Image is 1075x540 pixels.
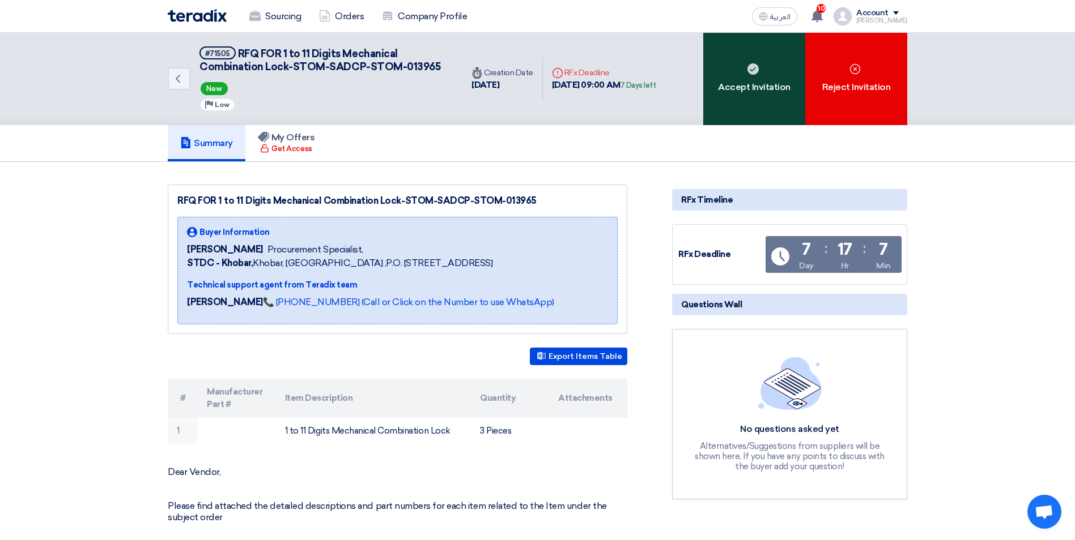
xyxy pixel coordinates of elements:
div: : [863,238,866,259]
a: Sourcing [240,4,310,29]
td: 1 [168,418,198,444]
a: My Offers Get Access [245,125,328,161]
th: Attachments [549,379,627,418]
div: Account [856,8,889,18]
div: Min [876,260,891,272]
span: Low [215,101,230,109]
div: RFx Timeline [672,189,907,211]
a: 📞 [PHONE_NUMBER] (Call or Click on the Number to use WhatsApp) [263,297,554,307]
button: Export Items Table [530,348,627,365]
a: Orders [310,4,373,29]
div: Accept Invitation [703,33,805,125]
div: Day [799,260,814,272]
span: New [201,82,228,95]
div: RFx Deadline [552,67,656,79]
span: Khobar, [GEOGRAPHIC_DATA] ,P.O. [STREET_ADDRESS] [187,256,492,270]
div: Reject Invitation [805,33,907,125]
h5: My Offers [258,132,315,143]
span: RFQ FOR 1 to 11 Digits Mechanical Combination Lock-STOM-SADCP-STOM-013965 [199,48,440,73]
div: Alternatives/Suggestions from suppliers will be shown here, If you have any points to discuss wit... [694,441,886,472]
span: 10 [817,4,826,13]
button: العربية [752,7,797,25]
img: Teradix logo [168,9,227,22]
span: Questions Wall [681,298,742,311]
th: # [168,379,198,418]
span: Procurement Specialist, [267,243,363,256]
div: Technical support agent from Teradix team [187,279,554,291]
strong: [PERSON_NAME] [187,297,263,307]
th: Item Description [276,379,471,418]
div: Hr [841,260,849,272]
div: RFx Deadline [678,248,763,261]
h5: Summary [180,138,233,149]
th: Quantity [471,379,549,418]
div: [DATE] 09:00 AM [552,79,656,92]
div: Get Access [260,143,312,155]
span: العربية [770,13,791,21]
a: Company Profile [373,4,476,29]
td: 1 to 11 Digits Mechanical Combination Lock [276,418,471,444]
span: Buyer Information [199,226,270,238]
p: Please find attached the detailed descriptions and part numbers for each item related to the Item... [168,500,627,523]
div: Open chat [1027,495,1061,529]
a: Summary [168,125,245,161]
td: 3 Pieces [471,418,549,444]
div: No questions asked yet [694,423,886,435]
h5: RFQ FOR 1 to 11 Digits Mechanical Combination Lock-STOM-SADCP-STOM-013965 [199,46,449,74]
span: [PERSON_NAME] [187,243,263,256]
div: : [825,238,827,259]
div: Creation Date [471,67,533,79]
div: 7 [802,242,811,258]
div: 7 [879,242,888,258]
div: 7 Days left [621,80,656,91]
img: profile_test.png [834,7,852,25]
th: Manufacturer Part # [198,379,276,418]
div: RFQ FOR 1 to 11 Digits Mechanical Combination Lock-STOM-SADCP-STOM-013965 [177,194,618,208]
p: Dear Vendor, [168,466,627,478]
div: 17 [838,242,852,258]
div: #71505 [205,50,230,57]
div: [DATE] [471,79,533,92]
b: STDC - Khobar, [187,258,253,268]
img: empty_state_list.svg [758,357,822,410]
div: [PERSON_NAME] [856,18,907,24]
